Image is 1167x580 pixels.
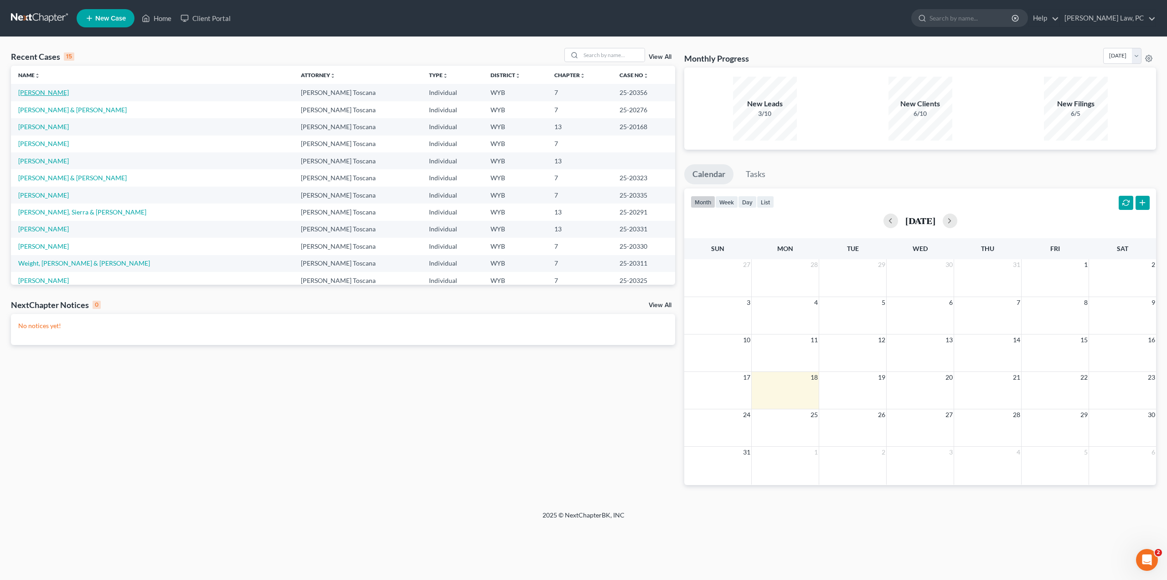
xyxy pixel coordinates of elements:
span: 31 [1012,259,1021,270]
div: 15 [64,52,74,61]
a: [PERSON_NAME] & [PERSON_NAME] [18,174,127,182]
div: 2025 © NextChapterBK, INC [324,511,843,527]
span: 12 [877,334,886,345]
div: 6/5 [1044,109,1108,118]
a: [PERSON_NAME] [18,225,69,233]
div: New Leads [733,99,797,109]
td: WYB [483,101,547,118]
div: 6/10 [888,109,952,118]
a: Attorneyunfold_more [301,72,336,78]
td: 25-20325 [612,272,675,289]
td: 25-20356 [612,84,675,101]
td: 7 [547,187,612,204]
td: [PERSON_NAME] Toscana [294,187,422,204]
td: 25-20331 [612,221,675,238]
i: unfold_more [643,73,649,78]
td: 13 [547,221,612,238]
div: 3/10 [733,109,797,118]
i: unfold_more [330,73,336,78]
td: Individual [422,187,483,204]
td: [PERSON_NAME] Toscana [294,255,422,272]
span: 10 [742,334,751,345]
td: WYB [483,84,547,101]
a: [PERSON_NAME] [18,157,69,165]
span: Fri [1050,245,1060,252]
td: WYB [483,118,547,135]
span: 27 [742,259,751,270]
td: WYB [483,187,547,204]
td: 7 [547,84,612,101]
span: 27 [945,409,954,420]
iframe: Intercom live chat [1136,549,1158,571]
span: 8 [1083,297,1089,308]
span: 5 [1083,447,1089,458]
span: 20 [945,372,954,383]
td: 25-20330 [612,238,675,255]
span: 14 [1012,334,1021,345]
a: [PERSON_NAME] Law, PC [1060,10,1156,26]
a: Tasks [738,164,774,184]
button: list [757,196,774,208]
td: [PERSON_NAME] Toscana [294,221,422,238]
input: Search by name... [581,48,645,62]
td: Individual [422,255,483,272]
span: 3 [746,297,751,308]
a: Help [1028,10,1059,26]
td: 7 [547,255,612,272]
td: 25-20276 [612,101,675,118]
span: 26 [877,409,886,420]
span: 23 [1147,372,1156,383]
td: Individual [422,238,483,255]
span: 15 [1079,334,1089,345]
div: New Filings [1044,99,1108,109]
span: 29 [1079,409,1089,420]
span: 7 [1016,297,1021,308]
h2: [DATE] [905,216,935,225]
span: 28 [810,259,819,270]
td: [PERSON_NAME] Toscana [294,204,422,220]
td: 25-20323 [612,169,675,186]
a: Case Nounfold_more [620,72,649,78]
td: Individual [422,204,483,220]
span: 4 [813,297,819,308]
td: [PERSON_NAME] Toscana [294,118,422,135]
span: Sun [711,245,724,252]
a: Typeunfold_more [429,72,448,78]
span: Mon [777,245,793,252]
a: [PERSON_NAME] [18,191,69,199]
div: New Clients [888,99,952,109]
a: [PERSON_NAME], Sierra & [PERSON_NAME] [18,208,146,216]
span: 4 [1016,447,1021,458]
td: WYB [483,204,547,220]
span: 31 [742,447,751,458]
h3: Monthly Progress [684,53,749,64]
span: 21 [1012,372,1021,383]
a: Nameunfold_more [18,72,40,78]
td: WYB [483,152,547,169]
td: Individual [422,221,483,238]
a: [PERSON_NAME] [18,140,69,147]
td: [PERSON_NAME] Toscana [294,169,422,186]
span: 1 [813,447,819,458]
td: Individual [422,118,483,135]
td: 25-20311 [612,255,675,272]
a: Calendar [684,164,733,184]
td: Individual [422,136,483,152]
a: View All [649,54,671,60]
input: Search by name... [929,10,1013,26]
div: Recent Cases [11,51,74,62]
td: 25-20291 [612,204,675,220]
td: 7 [547,101,612,118]
p: No notices yet! [18,321,668,330]
a: Districtunfold_more [491,72,521,78]
td: 7 [547,169,612,186]
td: Individual [422,152,483,169]
i: unfold_more [443,73,448,78]
span: Wed [913,245,928,252]
span: 18 [810,372,819,383]
td: WYB [483,169,547,186]
td: 13 [547,152,612,169]
td: [PERSON_NAME] Toscana [294,238,422,255]
span: 9 [1151,297,1156,308]
span: 30 [945,259,954,270]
